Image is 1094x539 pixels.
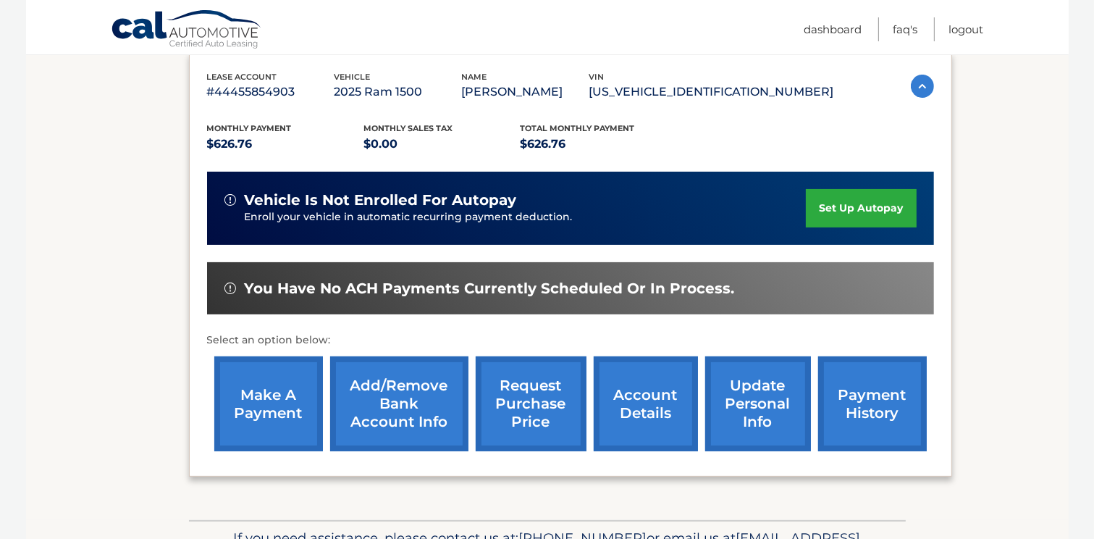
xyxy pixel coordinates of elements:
[207,332,934,349] p: Select an option below:
[330,356,468,451] a: Add/Remove bank account info
[224,194,236,206] img: alert-white.svg
[245,280,735,298] span: You have no ACH payments currently scheduled or in process.
[589,82,834,102] p: [US_VEHICLE_IDENTIFICATION_NUMBER]
[207,72,277,82] span: lease account
[207,123,292,133] span: Monthly Payment
[207,82,334,102] p: #44455854903
[334,72,371,82] span: vehicle
[806,189,916,227] a: set up autopay
[462,82,589,102] p: [PERSON_NAME]
[949,17,984,41] a: Logout
[363,123,453,133] span: Monthly sales Tax
[521,123,635,133] span: Total Monthly Payment
[893,17,918,41] a: FAQ's
[111,9,263,51] a: Cal Automotive
[594,356,698,451] a: account details
[245,209,807,225] p: Enroll your vehicle in automatic recurring payment deduction.
[818,356,927,451] a: payment history
[224,283,236,294] img: alert-white.svg
[207,134,364,154] p: $626.76
[804,17,862,41] a: Dashboard
[334,82,462,102] p: 2025 Ram 1500
[462,72,487,82] span: name
[705,356,811,451] a: update personal info
[589,72,605,82] span: vin
[476,356,586,451] a: request purchase price
[521,134,678,154] p: $626.76
[363,134,521,154] p: $0.00
[245,191,517,209] span: vehicle is not enrolled for autopay
[214,356,323,451] a: make a payment
[911,75,934,98] img: accordion-active.svg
